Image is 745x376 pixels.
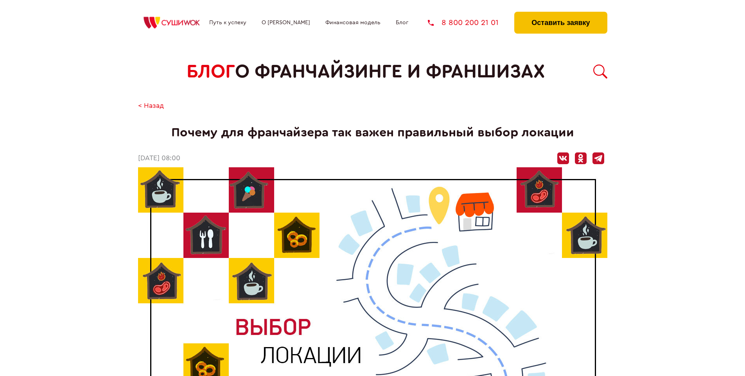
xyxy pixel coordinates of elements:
[138,154,180,163] time: [DATE] 08:00
[209,20,246,26] a: Путь к успеху
[187,61,235,82] span: БЛОГ
[138,102,164,110] a: < Назад
[514,12,607,34] button: Оставить заявку
[396,20,408,26] a: Блог
[428,19,499,27] a: 8 800 200 21 01
[235,61,545,82] span: о франчайзинге и франшизах
[442,19,499,27] span: 8 800 200 21 01
[325,20,381,26] a: Финансовая модель
[138,125,607,140] h1: Почему для франчайзера так важен правильный выбор локации
[262,20,310,26] a: О [PERSON_NAME]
